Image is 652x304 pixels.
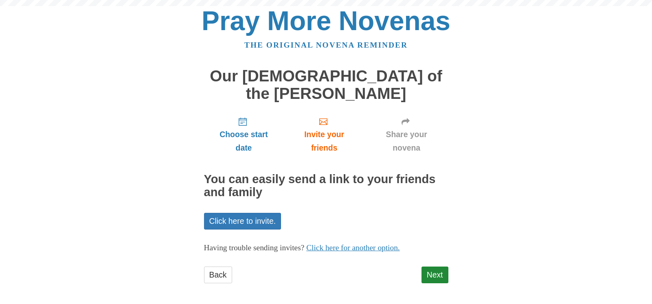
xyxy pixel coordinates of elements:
a: Next [421,267,448,283]
a: Click here for another option. [306,243,400,252]
span: Choose start date [212,128,276,155]
h1: Our [DEMOGRAPHIC_DATA] of the [PERSON_NAME] [204,68,448,102]
a: The original novena reminder [244,41,408,49]
span: Having trouble sending invites? [204,243,305,252]
h2: You can easily send a link to your friends and family [204,173,448,199]
a: Invite your friends [283,110,364,159]
a: Back [204,267,232,283]
a: Choose start date [204,110,284,159]
a: Click here to invite. [204,213,281,230]
span: Invite your friends [292,128,356,155]
a: Pray More Novenas [202,6,450,36]
a: Share your novena [365,110,448,159]
span: Share your novena [373,128,440,155]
